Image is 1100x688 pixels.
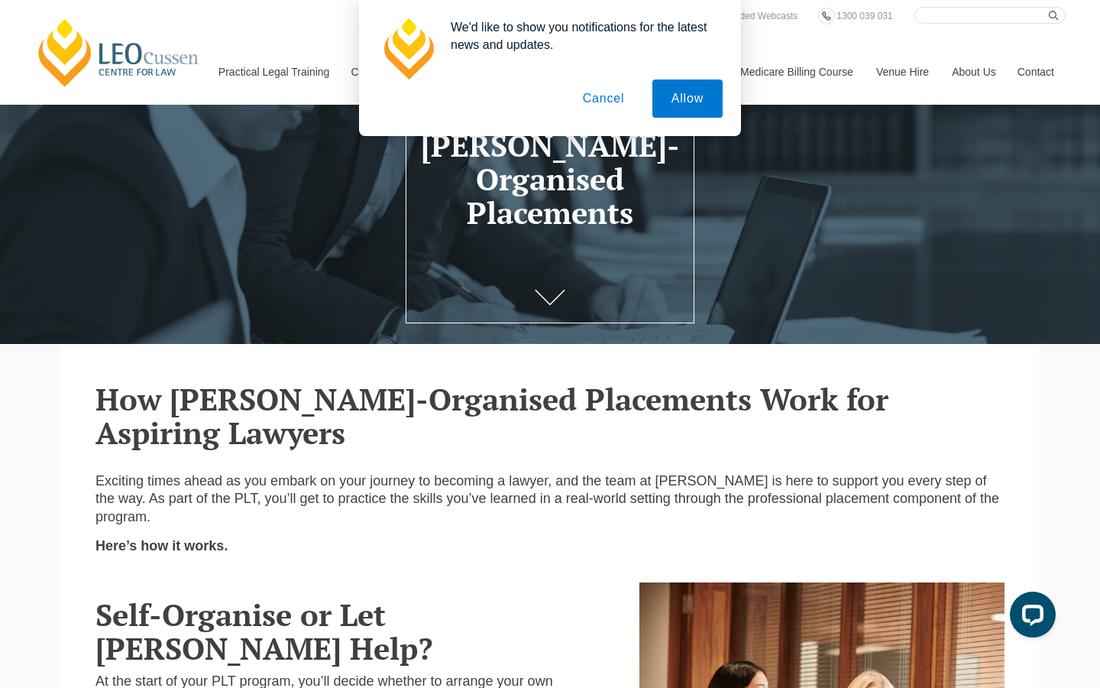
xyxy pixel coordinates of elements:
span: As part of the PLT, you’ll get to practice the skills you’ve learned in a real-world setting thro... [95,491,999,524]
img: notification icon [377,18,438,80]
h2: How [PERSON_NAME]-Organised Placements Work for Aspiring Lawyers [95,382,1005,449]
iframe: LiveChat chat widget [998,586,1062,650]
span: Exciting times ahead as you embark on your journey to becoming a lawyer, and the team at [PERSON_... [95,473,987,506]
strong: Here’s how it works. [95,538,228,553]
span: Self-Organise or Let [PERSON_NAME] Help? [95,594,432,668]
button: Cancel [564,80,644,118]
h1: [PERSON_NAME]-Organised Placements [418,128,682,229]
div: We'd like to show you notifications for the latest news and updates. [438,18,723,54]
button: Allow [652,80,723,118]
